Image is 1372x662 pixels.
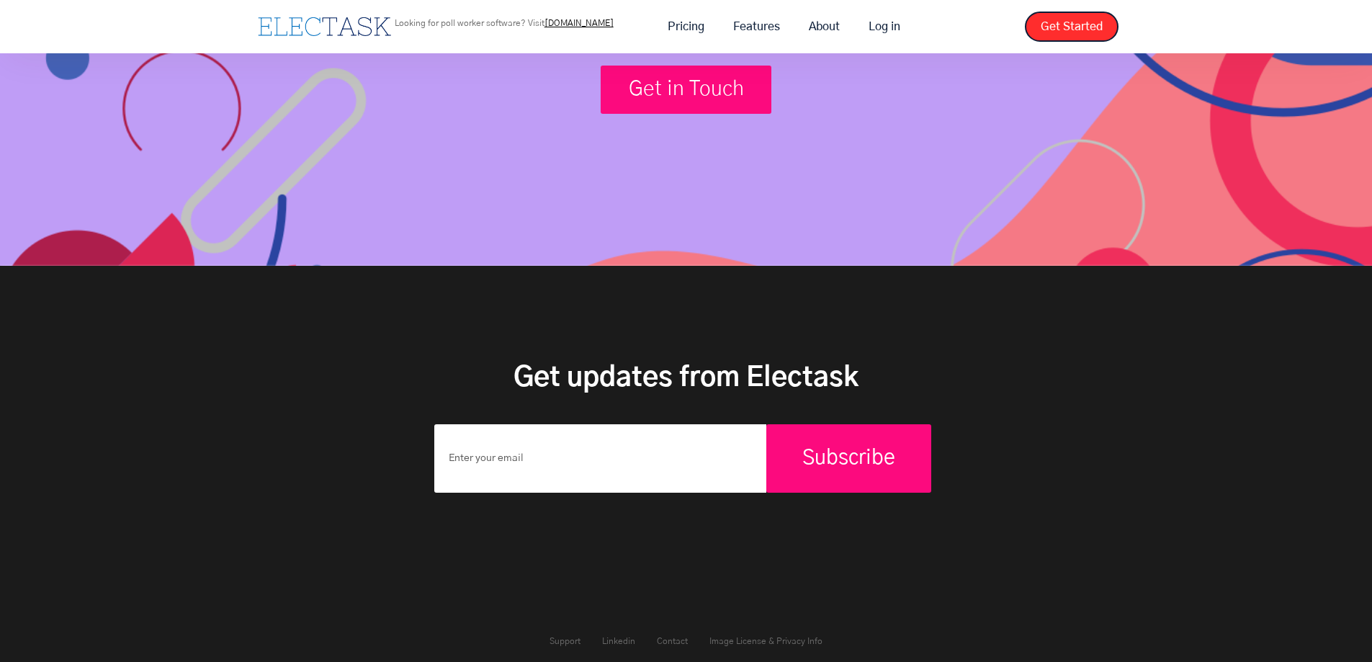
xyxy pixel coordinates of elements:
[719,12,794,42] a: Features
[766,424,931,493] input: Subscribe
[434,424,766,493] input: Enter your email
[434,424,938,493] form: Email Form
[601,66,771,114] a: Get in Touch
[602,637,635,645] a: Linkedin
[254,14,395,40] a: home
[794,12,854,42] a: About
[395,19,614,27] p: Looking for poll worker software? Visit
[854,12,915,42] a: Log in
[544,19,614,27] a: [DOMAIN_NAME]
[550,637,580,645] a: Support
[434,361,938,395] h2: Get updates from Electask
[657,637,688,645] a: Contact
[709,637,822,645] a: Image License & Privacy Info
[653,12,719,42] a: Pricing
[1025,12,1118,42] a: Get Started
